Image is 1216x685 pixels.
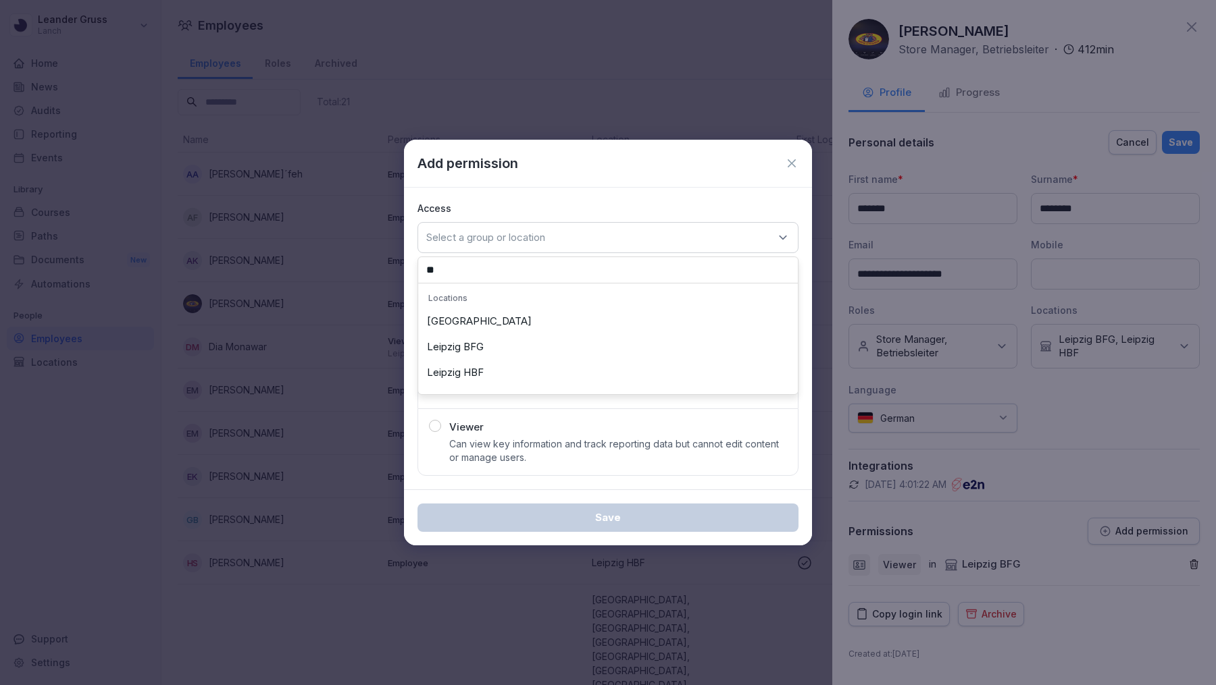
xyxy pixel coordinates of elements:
div: Leipzig BFG [422,334,794,360]
p: Locations [422,287,794,308]
p: Viewer [449,420,484,435]
button: Save [417,503,799,532]
p: Access [417,201,799,215]
div: Leipzig HBF [422,360,794,385]
p: Select a group or location [426,231,545,244]
div: [GEOGRAPHIC_DATA] [422,308,794,334]
p: Can view key information and track reporting data but cannot edit content or manage users. [449,437,787,464]
p: Add permission [417,153,518,173]
div: Save [428,510,788,525]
